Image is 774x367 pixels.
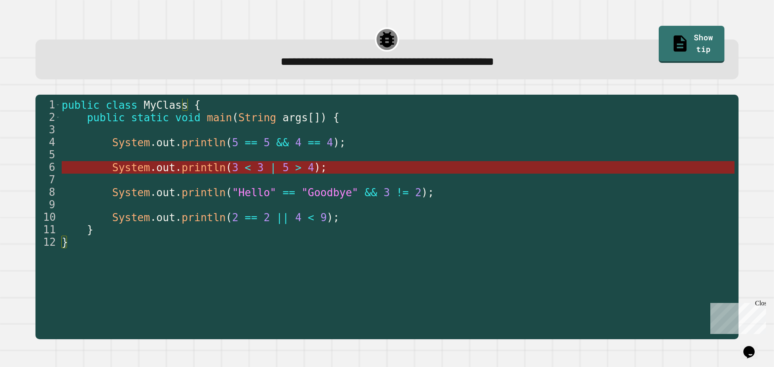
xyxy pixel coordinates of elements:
[740,335,766,359] iframe: chat widget
[144,99,188,111] span: MyClass
[396,187,409,199] span: !=
[175,112,201,124] span: void
[308,211,314,224] span: <
[245,162,251,174] span: <
[182,162,226,174] span: println
[245,137,257,149] span: ==
[308,137,320,149] span: ==
[295,137,302,149] span: 4
[112,211,150,224] span: System
[365,187,377,199] span: &&
[276,137,289,149] span: &&
[707,300,766,334] iframe: chat widget
[56,111,60,124] span: Toggle code folding, rows 2 through 11
[3,3,56,51] div: Chat with us now!Close
[239,112,277,124] span: String
[35,224,60,236] div: 11
[56,99,60,111] span: Toggle code folding, rows 1 through 12
[283,112,308,124] span: args
[156,162,175,174] span: out
[270,162,277,174] span: |
[283,187,295,199] span: ==
[35,161,60,174] div: 6
[156,211,175,224] span: out
[112,162,150,174] span: System
[35,99,60,111] div: 1
[131,112,169,124] span: static
[232,187,277,199] span: "Hello"
[35,111,60,124] div: 2
[106,99,137,111] span: class
[302,187,358,199] span: "Goodbye"
[295,211,302,224] span: 4
[112,187,150,199] span: System
[257,162,264,174] span: 3
[87,112,125,124] span: public
[35,199,60,211] div: 9
[35,136,60,149] div: 4
[182,187,226,199] span: println
[207,112,232,124] span: main
[232,162,239,174] span: 3
[156,137,175,149] span: out
[232,211,239,224] span: 2
[264,137,270,149] span: 5
[35,236,60,249] div: 12
[35,186,60,199] div: 8
[35,149,60,161] div: 5
[295,162,302,174] span: >
[62,99,100,111] span: public
[35,211,60,224] div: 10
[232,137,239,149] span: 5
[156,187,175,199] span: out
[35,124,60,136] div: 3
[276,211,289,224] span: ||
[283,162,289,174] span: 5
[327,137,333,149] span: 4
[415,187,422,199] span: 2
[35,174,60,186] div: 7
[245,211,257,224] span: ==
[320,211,327,224] span: 9
[384,187,390,199] span: 3
[264,211,270,224] span: 2
[182,211,226,224] span: println
[308,162,314,174] span: 4
[659,26,724,63] a: Show tip
[182,137,226,149] span: println
[112,137,150,149] span: System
